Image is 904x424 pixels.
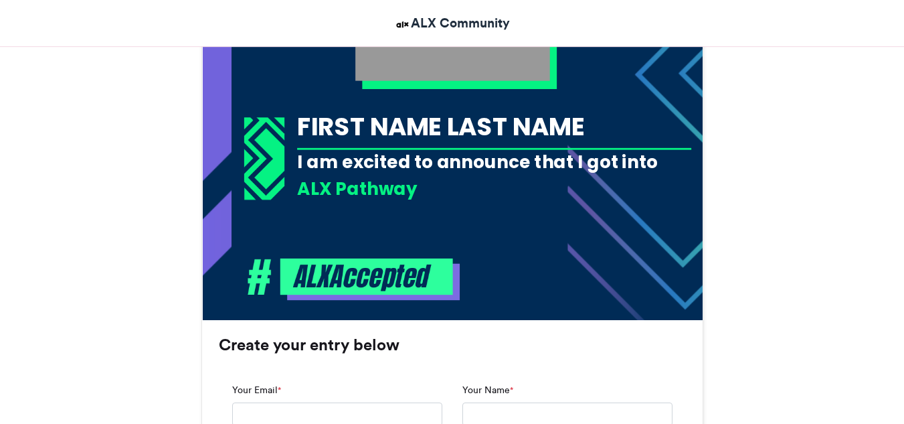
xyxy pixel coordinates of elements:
[219,337,686,353] h3: Create your entry below
[297,149,691,198] div: I am excited to announce that I got into the
[394,13,510,33] a: ALX Community
[297,109,691,144] div: FIRST NAME LAST NAME
[244,117,284,200] img: 1718367053.733-03abb1a83a9aadad37b12c69bdb0dc1c60dcbf83.png
[297,176,691,201] div: ALX Pathway
[232,383,281,397] label: Your Email
[394,16,411,33] img: ALX Community
[462,383,513,397] label: Your Name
